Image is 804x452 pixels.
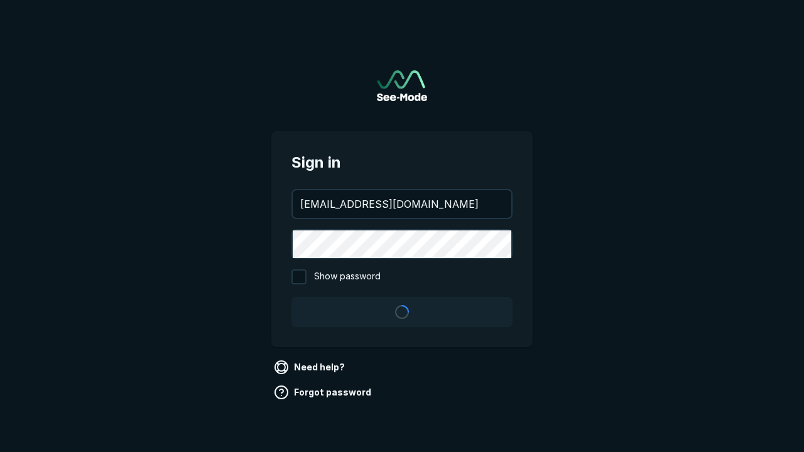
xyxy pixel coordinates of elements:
a: Forgot password [271,382,376,402]
input: your@email.com [293,190,511,218]
span: Show password [314,269,381,284]
span: Sign in [291,151,513,174]
img: See-Mode Logo [377,70,427,101]
a: Need help? [271,357,350,377]
a: Go to sign in [377,70,427,101]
